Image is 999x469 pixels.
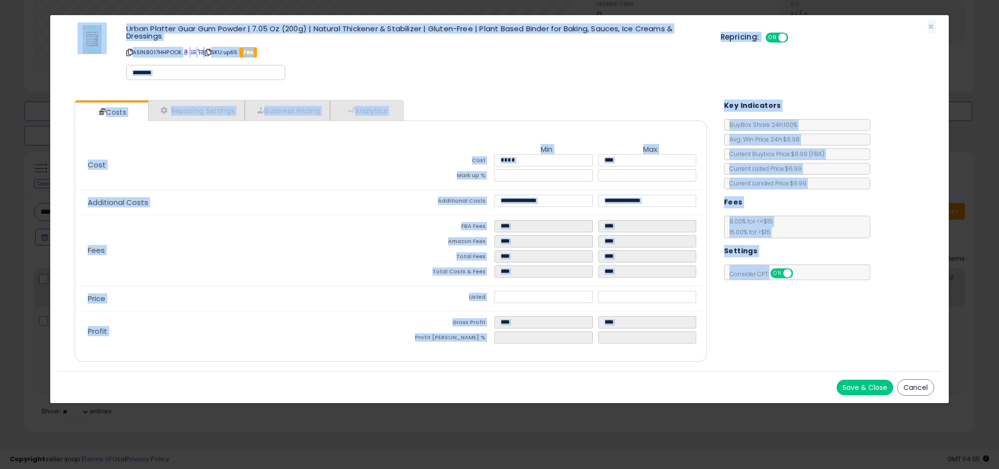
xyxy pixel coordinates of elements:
span: 8.00 % for <= $15 [725,217,773,236]
td: Gross Profit [391,316,494,331]
td: Additional Costs [391,195,494,210]
span: Current Landed Price: $6.99 [725,179,806,187]
h3: Urban Platter Guar Gum Powder | 7.05 Oz (200g) | Natural Thickener & Stabilizer | Gluten-Free | P... [126,25,705,40]
a: All offer listings [191,48,196,56]
th: Min [494,145,598,154]
td: Mark up % [391,169,494,184]
span: OFF [786,34,802,42]
a: Analytics [330,101,402,121]
span: Current Buybox Price: [725,150,824,158]
td: Total Fees [391,250,494,265]
a: Business Pricing [245,101,330,121]
h5: Repricing: [721,33,760,41]
a: Costs [75,102,147,122]
h5: Fees [724,196,743,208]
span: × [928,20,934,34]
td: Cost [391,154,494,169]
span: $6.99 [791,150,824,158]
h5: Settings [724,245,757,257]
span: Avg. Win Price 24h: $6.98 [725,135,800,143]
h5: Key Indicators [724,100,781,112]
td: Total Costs & Fees [391,265,494,281]
td: Listed [391,291,494,306]
p: Profit [80,327,391,335]
p: Cost [80,161,391,169]
p: Additional Costs [80,199,391,206]
a: Your listing only [197,48,203,56]
button: Save & Close [837,380,893,395]
td: FBA Fees [391,220,494,235]
p: ASIN: B017HHPOOK | SKU: up65 [126,44,705,60]
a: Repricing Settings [148,101,245,121]
td: Amazon Fees [391,235,494,250]
span: ON [766,34,779,42]
span: OFF [791,269,807,278]
td: Profit [PERSON_NAME] % [391,331,494,347]
p: Price [80,295,391,303]
span: 15.00 % for > $15 [725,228,770,236]
span: FBA [239,47,257,58]
th: Max [598,145,702,154]
span: ( FBA ) [809,150,824,158]
p: Fees [80,246,391,254]
img: 51s3I3W4byL._SL60_.jpg [78,25,107,54]
span: Current Listed Price: $6.99 [725,164,802,173]
a: BuyBox page [183,48,189,56]
span: BuyBox Share 24h: 100% [725,121,797,129]
span: Consider CPT: [725,270,806,278]
span: ON [771,269,784,278]
button: Cancel [897,379,934,396]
